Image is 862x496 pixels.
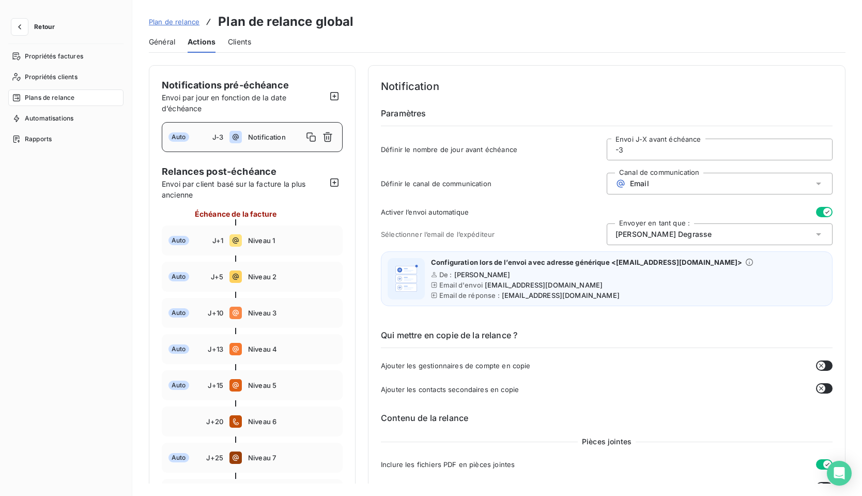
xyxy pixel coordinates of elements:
span: Propriétés clients [25,72,78,82]
span: Échéance de la facture [195,208,276,219]
span: Niveau 5 [248,381,336,389]
span: Notification [248,133,303,141]
span: Pièces jointes [578,437,636,447]
span: De : [439,270,452,279]
h4: Notification [381,78,833,95]
span: Plan de relance [149,18,199,26]
span: Ajouter les contacts secondaires en copie [381,385,519,394]
span: Auto [168,236,189,245]
a: Propriétés clients [8,69,124,85]
span: J+5 [211,273,223,281]
span: Définir le nombre de jour avant échéance [381,145,607,154]
span: Auto [168,344,189,354]
span: Niveau 7 [248,454,336,462]
span: Auto [168,381,189,390]
span: [EMAIL_ADDRESS][DOMAIN_NAME] [502,291,620,299]
a: Automatisations [8,110,124,127]
h3: Plan de relance global [218,12,353,31]
span: Configuration lors de l’envoi avec adresse générique <[EMAIL_ADDRESS][DOMAIN_NAME]> [431,258,742,266]
span: Général [149,37,175,47]
span: Activer l’envoi automatique [381,208,469,216]
span: J+10 [208,309,223,317]
div: Open Intercom Messenger [827,461,852,486]
a: Plan de relance [149,17,199,27]
span: Auto [168,132,189,142]
span: Définir le canal de communication [381,179,607,188]
span: Relances post-échéance [162,164,326,178]
span: Email d'envoi [439,281,483,289]
span: J+25 [206,454,223,462]
span: Niveau 1 [248,236,336,245]
span: Envoi par jour en fonction de la date d’échéance [162,93,287,113]
span: Niveau 4 [248,345,336,353]
span: Envoi par client basé sur la facture la plus ancienne [162,178,326,200]
span: [EMAIL_ADDRESS][DOMAIN_NAME] [485,281,603,289]
h6: Qui mettre en copie de la relance ? [381,329,833,348]
span: J+20 [206,417,223,426]
span: Niveau 3 [248,309,336,317]
span: Rapports [25,134,52,144]
span: J+15 [208,381,223,389]
span: Niveau 2 [248,273,336,281]
span: Auto [168,308,189,318]
span: Automatisations [25,114,73,123]
a: Propriétés factures [8,48,124,65]
span: [PERSON_NAME] Degrasse [615,229,712,239]
span: Niveau 6 [248,417,336,426]
span: J+13 [208,345,223,353]
span: Propriétés factures [25,52,83,61]
span: Clients [228,37,251,47]
span: Actions [188,37,215,47]
span: Auto [168,453,189,462]
span: Plans de relance [25,93,74,102]
span: Inclure les documents associés en pièces jointes [381,483,542,491]
span: Retour [34,24,55,30]
span: Email de réponse : [439,291,500,299]
button: Retour [8,19,63,35]
span: Inclure les fichiers PDF en pièces jointes [381,460,515,469]
span: Notifications pré-échéance [162,80,289,91]
span: J+1 [212,236,223,245]
span: Sélectionner l’email de l’expéditeur [381,230,607,238]
span: [PERSON_NAME] [454,270,511,279]
span: Ajouter les gestionnaires de compte en copie [381,362,531,370]
span: Auto [168,272,189,281]
span: Email [630,179,649,188]
span: J-3 [212,133,223,141]
h6: Contenu de la relance [381,412,833,424]
h6: Paramètres [381,107,833,126]
a: Plans de relance [8,89,124,106]
img: illustration helper email [390,262,423,295]
a: Rapports [8,131,124,147]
